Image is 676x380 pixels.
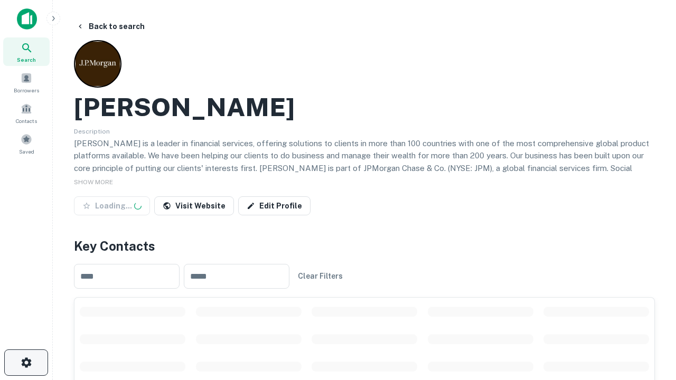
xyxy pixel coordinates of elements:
[623,296,676,346] iframe: Chat Widget
[17,8,37,30] img: capitalize-icon.png
[74,92,295,122] h2: [PERSON_NAME]
[3,68,50,97] a: Borrowers
[3,37,50,66] a: Search
[3,99,50,127] a: Contacts
[17,55,36,64] span: Search
[74,128,110,135] span: Description
[238,196,311,215] a: Edit Profile
[19,147,34,156] span: Saved
[72,17,149,36] button: Back to search
[74,178,113,186] span: SHOW MORE
[294,267,347,286] button: Clear Filters
[14,86,39,94] span: Borrowers
[74,236,655,255] h4: Key Contacts
[74,137,655,199] p: [PERSON_NAME] is a leader in financial services, offering solutions to clients in more than 100 c...
[3,129,50,158] a: Saved
[154,196,234,215] a: Visit Website
[16,117,37,125] span: Contacts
